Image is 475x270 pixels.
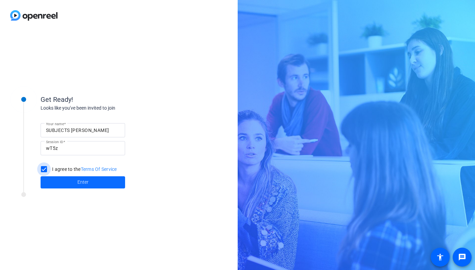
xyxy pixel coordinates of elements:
button: Enter [41,176,125,188]
div: Looks like you've been invited to join [41,105,176,112]
mat-icon: message [458,253,466,261]
a: Terms Of Service [81,166,117,172]
div: Get Ready! [41,94,176,105]
span: Enter [77,179,89,186]
mat-label: Your name [46,122,64,126]
mat-label: Session ID [46,140,63,144]
label: I agree to the [51,166,117,173]
mat-icon: accessibility [436,253,444,261]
